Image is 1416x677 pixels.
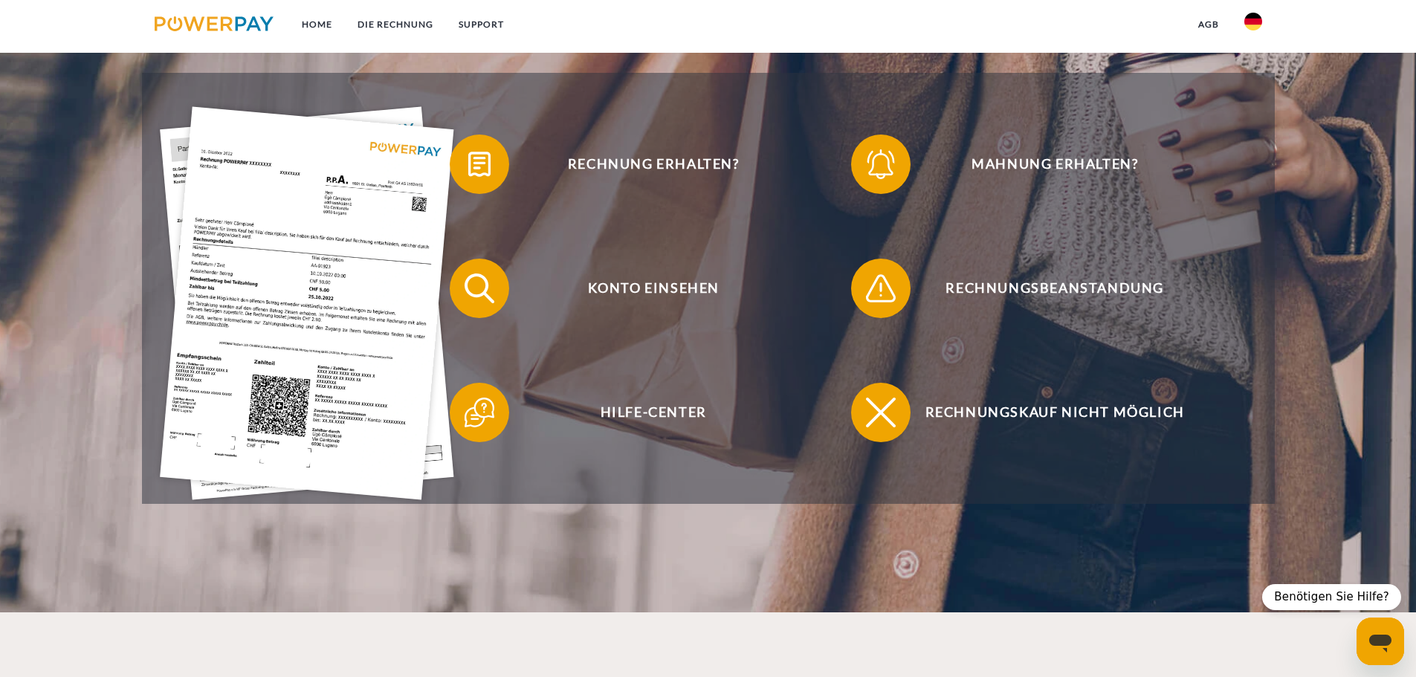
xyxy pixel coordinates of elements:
[461,270,498,307] img: qb_search.svg
[862,270,899,307] img: qb_warning.svg
[471,135,835,194] span: Rechnung erhalten?
[862,394,899,431] img: qb_close.svg
[446,11,517,38] a: SUPPORT
[160,107,454,500] img: single_invoice_powerpay_de.jpg
[873,135,1237,194] span: Mahnung erhalten?
[862,146,899,183] img: qb_bell.svg
[289,11,345,38] a: Home
[345,11,446,38] a: DIE RECHNUNG
[1357,618,1404,665] iframe: Schaltfläche zum Öffnen des Messaging-Fensters; Konversation läuft
[461,394,498,431] img: qb_help.svg
[851,135,1238,194] button: Mahnung erhalten?
[1186,11,1232,38] a: agb
[851,383,1238,442] button: Rechnungskauf nicht möglich
[450,383,836,442] button: Hilfe-Center
[155,16,274,31] img: logo-powerpay.svg
[873,259,1237,318] span: Rechnungsbeanstandung
[851,259,1238,318] button: Rechnungsbeanstandung
[471,259,835,318] span: Konto einsehen
[450,259,836,318] button: Konto einsehen
[873,383,1237,442] span: Rechnungskauf nicht möglich
[1262,584,1401,610] div: Benötigen Sie Hilfe?
[461,146,498,183] img: qb_bill.svg
[450,135,836,194] button: Rechnung erhalten?
[1244,13,1262,30] img: de
[471,383,835,442] span: Hilfe-Center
